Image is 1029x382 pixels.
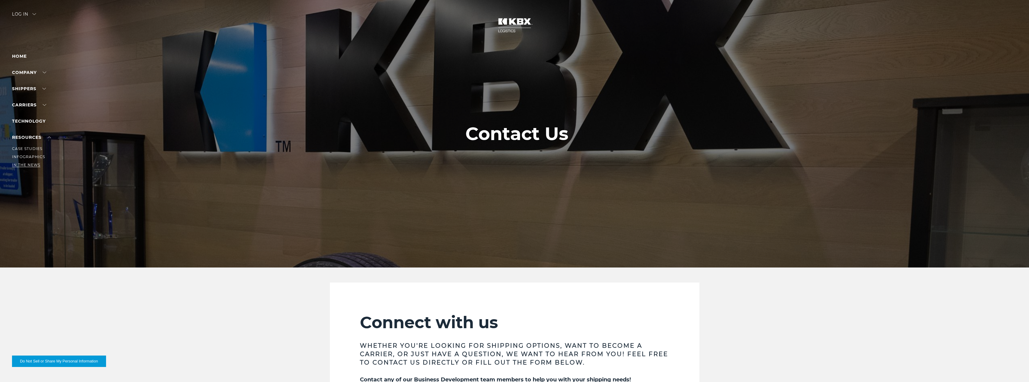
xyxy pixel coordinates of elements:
[12,86,46,91] a: SHIPPERS
[12,356,106,367] button: Do Not Sell or Share My Personal Information
[12,102,46,108] a: Carriers
[360,341,669,367] h3: Whether you're looking for shipping options, want to become a carrier, or just have a question, w...
[12,53,27,59] a: Home
[465,124,568,144] h1: Contact Us
[12,135,51,140] a: RESOURCES
[12,146,42,151] a: Case Studies
[32,13,36,15] img: arrow
[12,154,45,159] a: Infographics
[12,118,46,124] a: Technology
[12,12,36,21] div: Log in
[492,12,537,38] img: kbx logo
[12,70,46,75] a: Company
[360,313,669,332] h2: Connect with us
[12,163,40,167] a: In The News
